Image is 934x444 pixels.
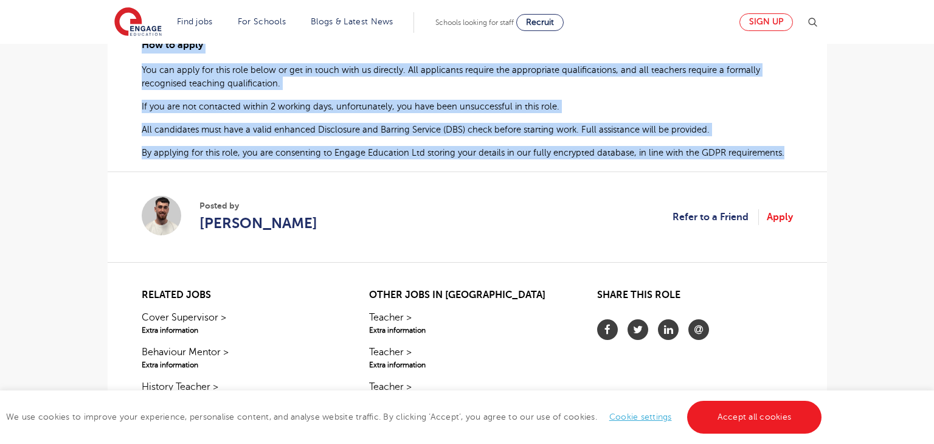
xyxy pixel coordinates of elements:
h2: Share this role [597,290,792,307]
span: We use cookies to improve your experience, personalise content, and analyse website traffic. By c... [6,412,825,421]
span: Extra information [369,325,564,336]
a: Cover Supervisor >Extra information [142,310,337,336]
a: Teacher >Extra information [369,345,564,370]
a: Blogs & Latest News [311,17,393,26]
a: [PERSON_NAME] [199,212,317,234]
a: Sign up [739,13,793,31]
a: For Schools [238,17,286,26]
span: Posted by [199,199,317,212]
span: You can apply for this role below or get in touch with us directly. All applicants require the ap... [142,65,760,88]
a: Accept all cookies [687,401,822,434]
a: Teacher >Extra information [369,380,564,405]
h2: Related jobs [142,290,337,301]
a: Cookie settings [609,412,672,421]
h2: Other jobs in [GEOGRAPHIC_DATA] [369,290,564,301]
span: Extra information [369,359,564,370]
img: Engage Education [114,7,162,38]
a: Recruit [516,14,564,31]
a: History Teacher >Extra information [142,380,337,405]
span: By applying for this role, you are consenting to Engage Education Ltd storing your details in our... [142,148,784,158]
span: Extra information [142,359,337,370]
span: How to apply [142,40,203,50]
span: Recruit [526,18,554,27]
a: Apply [767,209,793,225]
span: Schools looking for staff [435,18,514,27]
a: Teacher >Extra information [369,310,564,336]
a: Refer to a Friend [673,209,759,225]
a: Behaviour Mentor >Extra information [142,345,337,370]
span: Extra information [142,325,337,336]
span: All candidates must have a valid enhanced Disclosure and Barring Service (DBS) check before start... [142,125,710,134]
a: Find jobs [177,17,213,26]
span: If you are not contacted within 2 working days, unfortunately, you have been unsuccessful in this... [142,102,559,111]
